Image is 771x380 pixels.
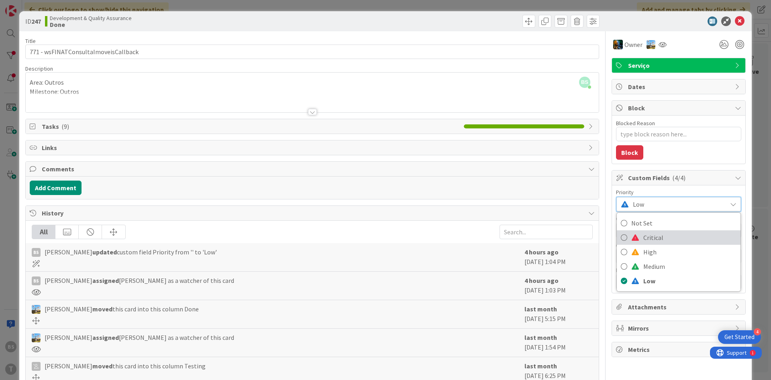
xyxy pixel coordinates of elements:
[754,328,761,335] div: 4
[616,216,741,221] div: Complexidade
[524,304,593,324] div: [DATE] 5:15 PM
[617,245,740,259] a: High
[616,267,741,273] div: Milestone
[524,333,557,341] b: last month
[672,174,685,182] span: ( 4/4 )
[92,276,119,284] b: assigned
[32,225,55,239] div: All
[92,305,112,313] b: moved
[61,122,69,130] span: ( 9 )
[724,333,755,341] div: Get Started
[32,305,41,314] img: DG
[524,276,559,284] b: 4 hours ago
[643,260,736,272] span: Medium
[31,17,41,25] b: 247
[617,216,740,230] a: Not Set
[30,78,595,87] p: Area: Outros
[628,61,731,70] span: Serviço
[616,189,741,195] div: Priority
[628,173,731,183] span: Custom Fields
[643,246,736,258] span: High
[616,145,643,160] button: Block
[643,232,736,244] span: Critical
[25,37,36,45] label: Title
[42,143,584,152] span: Links
[50,21,132,28] b: Done
[42,3,44,10] div: 1
[628,103,731,113] span: Block
[718,330,761,344] div: Open Get Started checklist, remaining modules: 4
[17,1,37,11] span: Support
[92,362,112,370] b: moved
[524,276,593,296] div: [DATE] 1:03 PM
[45,361,206,371] span: [PERSON_NAME] this card into this column Testing
[32,276,41,285] div: BS
[30,181,82,195] button: Add Comment
[25,65,53,72] span: Description
[524,362,557,370] b: last month
[624,40,642,49] span: Owner
[647,40,655,49] img: DG
[92,333,119,341] b: assigned
[32,333,41,342] img: DG
[616,242,741,247] div: Area
[617,274,740,288] a: Low
[631,217,736,229] span: Not Set
[92,248,117,256] b: updated
[45,276,234,285] span: [PERSON_NAME] [PERSON_NAME] as a watcher of this card
[42,208,584,218] span: History
[628,82,731,91] span: Dates
[617,230,740,245] a: Critical
[524,305,557,313] b: last month
[42,164,584,174] span: Comments
[45,304,199,314] span: [PERSON_NAME] this card into this column Done
[617,259,740,274] a: Medium
[25,16,41,26] span: ID
[524,333,593,353] div: [DATE] 1:54 PM
[50,15,132,21] span: Development & Quality Assurance
[628,302,731,312] span: Attachments
[524,248,559,256] b: 4 hours ago
[45,333,234,342] span: [PERSON_NAME] [PERSON_NAME] as a watcher of this card
[42,122,460,131] span: Tasks
[32,248,41,257] div: BS
[643,275,736,287] span: Low
[30,87,595,96] p: Milestone: Outros
[45,247,217,257] span: [PERSON_NAME] custom field Priority from '' to 'Low'
[613,40,623,49] img: JC
[628,323,731,333] span: Mirrors
[524,247,593,267] div: [DATE] 1:04 PM
[616,120,655,127] label: Blocked Reason
[25,45,599,59] input: type card name here...
[628,345,731,354] span: Metrics
[500,225,593,239] input: Search...
[633,199,723,210] span: Low
[579,77,590,88] span: BS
